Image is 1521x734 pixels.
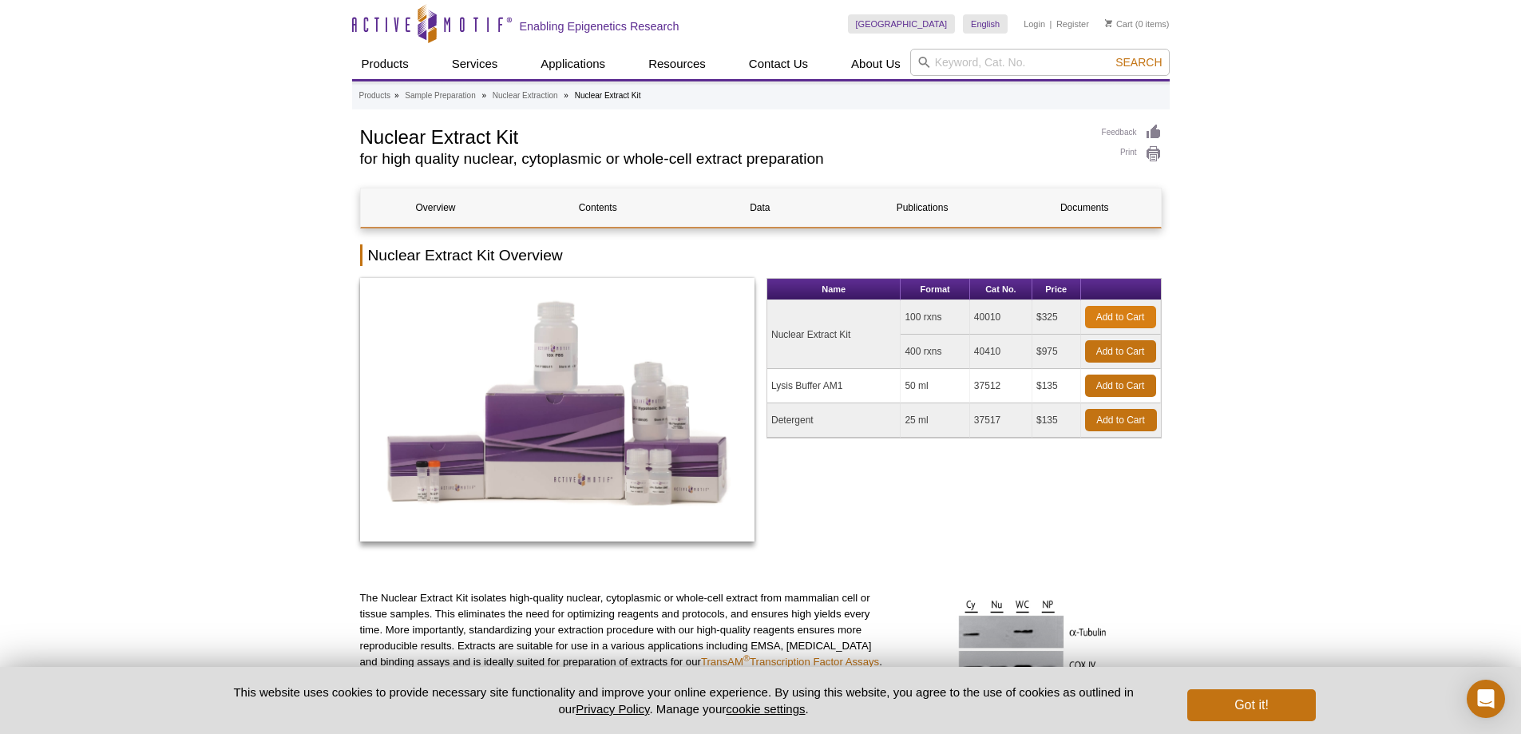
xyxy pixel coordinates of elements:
[970,369,1032,403] td: 37512
[726,702,805,716] button: cookie settings
[767,369,901,403] td: Lysis Buffer AM1
[1085,340,1156,363] a: Add to Cart
[970,279,1032,300] th: Cat No.
[360,124,1086,148] h1: Nuclear Extract Kit
[360,590,886,670] p: The Nuclear Extract Kit isolates high-quality nuclear, cytoplasmic or whole-cell extract from mam...
[352,49,418,79] a: Products
[743,653,750,663] sup: ®
[910,49,1170,76] input: Keyword, Cat. No.
[767,403,901,438] td: Detergent
[901,403,969,438] td: 25 ml
[361,188,511,227] a: Overview
[1085,409,1157,431] a: Add to Cart
[1032,279,1081,300] th: Price
[1115,56,1162,69] span: Search
[685,188,835,227] a: Data
[639,49,715,79] a: Resources
[564,91,568,100] li: »
[767,279,901,300] th: Name
[360,244,1162,266] h2: Nuclear Extract Kit Overview
[1032,369,1081,403] td: $135
[405,89,475,103] a: Sample Preparation
[1105,14,1170,34] li: (0 items)
[531,49,615,79] a: Applications
[1467,680,1505,718] div: Open Intercom Messenger
[1102,145,1162,163] a: Print
[1032,335,1081,369] td: $975
[848,14,956,34] a: [GEOGRAPHIC_DATA]
[1187,689,1315,721] button: Got it!
[523,188,673,227] a: Contents
[1009,188,1159,227] a: Documents
[901,279,969,300] th: Format
[493,89,558,103] a: Nuclear Extraction
[1105,19,1112,27] img: Your Cart
[1111,55,1166,69] button: Search
[1050,14,1052,34] li: |
[1024,18,1045,30] a: Login
[206,684,1162,717] p: This website uses cookies to provide necessary site functionality and improve your online experie...
[1085,306,1156,328] a: Add to Cart
[842,49,910,79] a: About Us
[442,49,508,79] a: Services
[394,91,399,100] li: »
[1032,403,1081,438] td: $135
[360,152,1086,166] h2: for high quality nuclear, cytoplasmic or whole-cell extract preparation
[963,14,1008,34] a: English
[575,91,641,100] li: Nuclear Extract Kit
[576,702,649,716] a: Privacy Policy
[970,335,1032,369] td: 40410
[739,49,818,79] a: Contact Us
[1105,18,1133,30] a: Cart
[520,19,679,34] h2: Enabling Epigenetics Research
[1032,300,1081,335] td: $325
[970,403,1032,438] td: 37517
[359,89,390,103] a: Products
[1085,375,1156,397] a: Add to Cart
[847,188,997,227] a: Publications
[701,656,879,668] a: TransAM®Transcription Factor Assays
[970,300,1032,335] td: 40010
[360,278,755,542] img: Nuclear Extract Kit
[1102,124,1162,141] a: Feedback
[901,300,969,335] td: 100 rxns
[901,335,969,369] td: 400 rxns
[767,300,901,369] td: Nuclear Extract Kit
[901,369,969,403] td: 50 ml
[1056,18,1089,30] a: Register
[481,91,486,100] li: »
